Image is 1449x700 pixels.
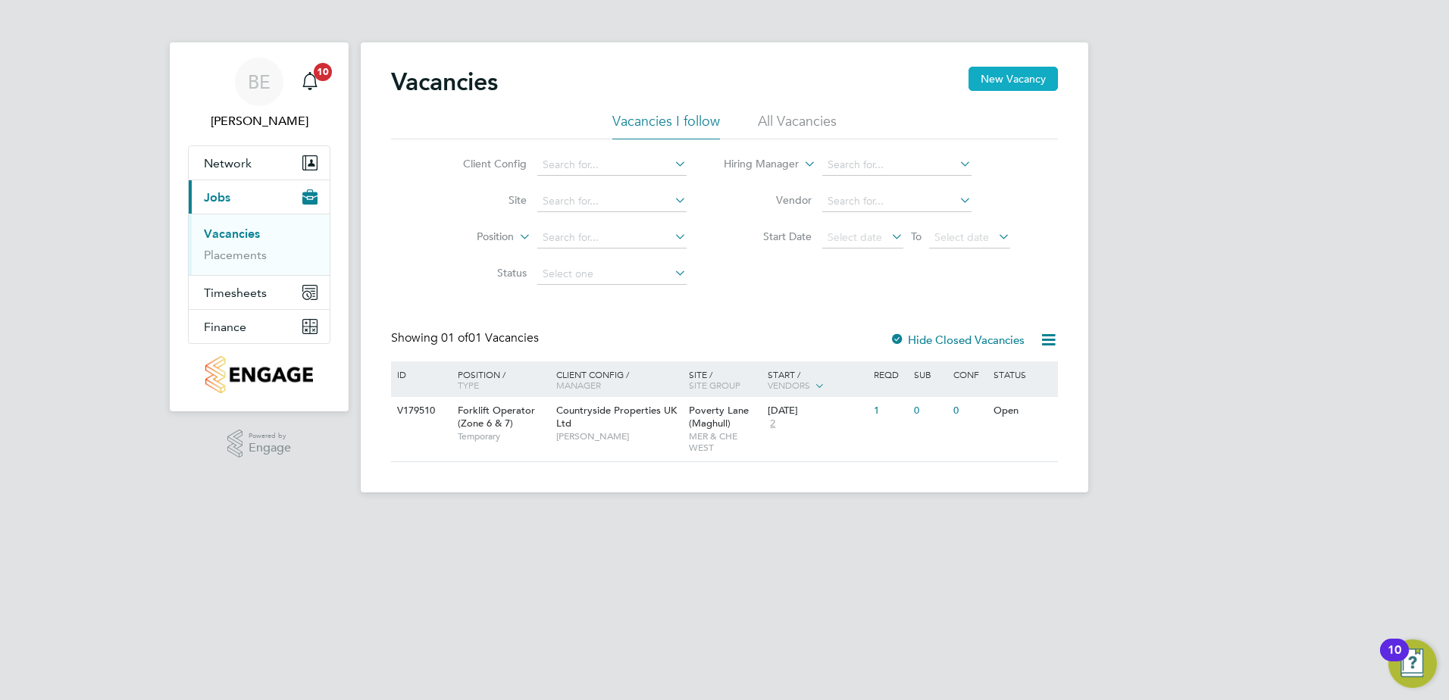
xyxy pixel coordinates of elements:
[990,361,1056,387] div: Status
[1388,650,1401,670] div: 10
[249,442,291,455] span: Engage
[391,330,542,346] div: Showing
[537,155,687,176] input: Search for...
[458,379,479,391] span: Type
[552,361,685,398] div: Client Config /
[248,72,271,92] span: BE
[724,230,812,243] label: Start Date
[768,417,778,430] span: 2
[724,193,812,207] label: Vendor
[934,230,989,244] span: Select date
[441,330,539,345] span: 01 Vacancies
[758,112,837,139] li: All Vacancies
[990,397,1056,425] div: Open
[910,361,950,387] div: Sub
[227,430,292,458] a: Powered byEngage
[189,146,330,180] button: Network
[440,266,527,280] label: Status
[556,379,601,391] span: Manager
[170,42,349,411] nav: Main navigation
[950,397,989,425] div: 0
[689,379,740,391] span: Site Group
[870,397,909,425] div: 1
[969,67,1058,91] button: New Vacancy
[458,430,549,442] span: Temporary
[685,361,765,398] div: Site /
[556,404,677,430] span: Countryside Properties UK Ltd
[205,356,312,393] img: countryside-properties-logo-retina.png
[204,320,246,334] span: Finance
[1388,639,1437,688] button: Open Resource Center, 10 new notifications
[890,333,1025,347] label: Hide Closed Vacancies
[950,361,989,387] div: Conf
[537,191,687,212] input: Search for...
[906,227,926,246] span: To
[768,379,810,391] span: Vendors
[427,230,514,245] label: Position
[458,404,535,430] span: Forklift Operator (Zone 6 & 7)
[537,264,687,285] input: Select one
[393,361,446,387] div: ID
[822,191,972,212] input: Search for...
[204,286,267,300] span: Timesheets
[249,430,291,442] span: Powered by
[295,58,325,106] a: 10
[204,190,230,205] span: Jobs
[188,112,330,130] span: Billy Eadie
[768,405,866,417] div: [DATE]
[314,63,332,81] span: 10
[189,214,330,275] div: Jobs
[828,230,882,244] span: Select date
[204,227,260,241] a: Vacancies
[556,430,681,442] span: [PERSON_NAME]
[204,248,267,262] a: Placements
[440,157,527,170] label: Client Config
[764,361,870,399] div: Start /
[189,310,330,343] button: Finance
[440,193,527,207] label: Site
[870,361,909,387] div: Reqd
[712,157,799,172] label: Hiring Manager
[189,180,330,214] button: Jobs
[446,361,552,398] div: Position /
[910,397,950,425] div: 0
[393,397,446,425] div: V179510
[204,156,252,170] span: Network
[822,155,972,176] input: Search for...
[612,112,720,139] li: Vacancies I follow
[689,430,761,454] span: MER & CHE WEST
[391,67,498,97] h2: Vacancies
[537,227,687,248] input: Search for...
[188,58,330,130] a: BE[PERSON_NAME]
[689,404,749,430] span: Poverty Lane (Maghull)
[441,330,468,345] span: 01 of
[189,276,330,309] button: Timesheets
[188,356,330,393] a: Go to home page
